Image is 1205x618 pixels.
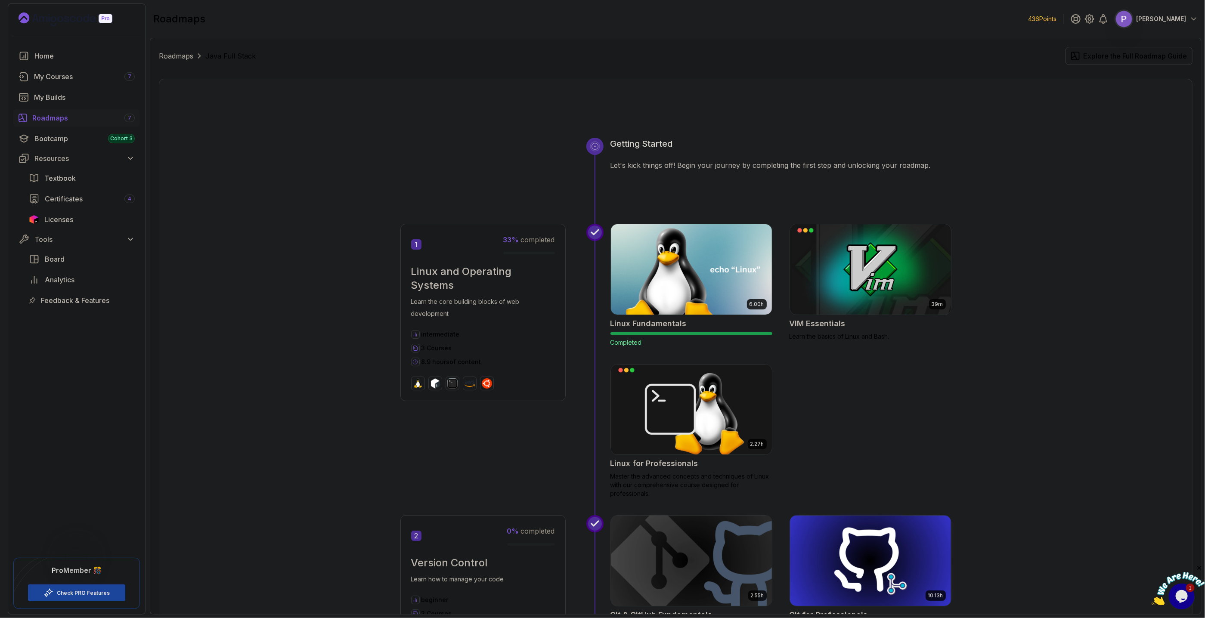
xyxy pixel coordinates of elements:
img: user profile image [1116,11,1132,27]
span: 2 [411,531,421,541]
a: feedback [24,292,140,309]
a: Linux Fundamentals card6.00hLinux FundamentalsCompleted [610,224,772,347]
span: 1 [411,239,421,250]
p: 436 Points [1028,15,1056,23]
a: builds [13,89,140,106]
p: Master the advanced concepts and techniques of Linux with our comprehensive course designed for p... [610,472,772,498]
h2: Version Control [411,556,555,570]
img: jetbrains icon [29,215,39,224]
h2: Linux for Professionals [610,457,698,470]
a: roadmaps [13,109,140,127]
a: licenses [24,211,140,228]
span: Cohort 3 [110,135,133,142]
span: completed [507,527,555,535]
img: linux logo [413,378,423,389]
p: 6.00h [750,301,764,308]
a: textbook [24,170,140,187]
p: 2.55h [751,592,764,599]
img: bash logo [430,378,440,389]
p: [PERSON_NAME] [1136,15,1186,23]
p: 39m [932,301,943,308]
div: My Builds [34,92,135,102]
h2: Linux and Operating Systems [411,265,555,292]
img: Git & GitHub Fundamentals card [611,516,772,606]
img: aws logo [465,378,475,389]
div: Home [34,51,135,61]
img: Git for Professionals card [790,516,951,606]
span: Analytics [45,275,74,285]
span: Textbook [44,173,76,183]
a: certificates [24,190,140,207]
span: Completed [610,339,642,346]
button: Resources [13,151,140,166]
p: Java Full Stack [205,51,256,61]
p: Learn the core building blocks of web development [411,296,555,320]
span: completed [503,235,555,244]
p: Let's kick things off! Begin your journey by completing the first step and unlocking your roadmap. [610,160,951,170]
p: intermediate [421,330,460,339]
h2: roadmaps [153,12,205,26]
h2: VIM Essentials [790,318,846,330]
img: Linux for Professionals card [611,365,772,455]
a: Roadmaps [159,51,193,61]
img: VIM Essentials card [790,224,951,315]
a: board [24,250,140,268]
span: Board [45,254,65,264]
a: Check PRO Features [57,590,110,596]
button: user profile image[PERSON_NAME] [1115,10,1198,28]
p: 2.27h [750,441,764,448]
iframe: chat widget [1152,564,1205,605]
h2: Linux Fundamentals [610,318,687,330]
span: Certificates [45,194,83,204]
span: 2 Courses [421,610,452,617]
a: analytics [24,271,140,288]
span: Feedback & Features [41,295,109,306]
span: 33 % [503,235,519,244]
div: Resources [34,153,135,164]
span: 0 % [507,527,519,535]
p: 8.9 hours of content [421,358,481,366]
a: Landing page [19,12,132,26]
p: Learn how to manage your code [411,573,555,585]
span: 4 [128,195,131,202]
span: 7 [128,73,131,80]
span: 3 Courses [421,344,452,352]
span: Licenses [44,214,73,225]
div: My Courses [34,71,135,82]
p: 10.13h [928,592,943,599]
div: Bootcamp [34,133,135,144]
a: bootcamp [13,130,140,147]
button: Tools [13,232,140,247]
button: Check PRO Features [28,584,126,602]
a: VIM Essentials card39mVIM EssentialsLearn the basics of Linux and Bash. [790,224,951,341]
p: beginner [421,596,449,604]
img: terminal logo [447,378,458,389]
span: 7 [128,114,131,121]
h3: Getting Started [610,138,951,150]
div: Tools [34,234,135,244]
a: Linux for Professionals card2.27hLinux for ProfessionalsMaster the advanced concepts and techniqu... [610,364,772,498]
img: ubuntu logo [482,378,492,389]
div: Explore the Full Roadmap Guide [1083,51,1187,61]
a: courses [13,68,140,85]
p: Learn the basics of Linux and Bash. [790,332,951,341]
div: Roadmaps [32,113,135,123]
button: Explore the Full Roadmap Guide [1066,47,1193,65]
a: home [13,47,140,65]
img: Linux Fundamentals card [611,224,772,315]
